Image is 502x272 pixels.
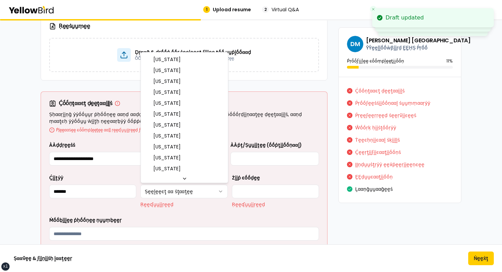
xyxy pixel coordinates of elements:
[153,56,181,63] span: [US_STATE]
[153,67,181,74] span: [US_STATE]
[153,100,181,106] span: [US_STATE]
[153,154,181,161] span: [US_STATE]
[153,121,181,128] span: [US_STATE]
[153,165,181,172] span: [US_STATE]
[153,111,181,117] span: [US_STATE]
[153,143,181,150] span: [US_STATE]
[153,78,181,85] span: [US_STATE]
[153,132,181,139] span: [US_STATE]
[153,89,181,96] span: [US_STATE]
